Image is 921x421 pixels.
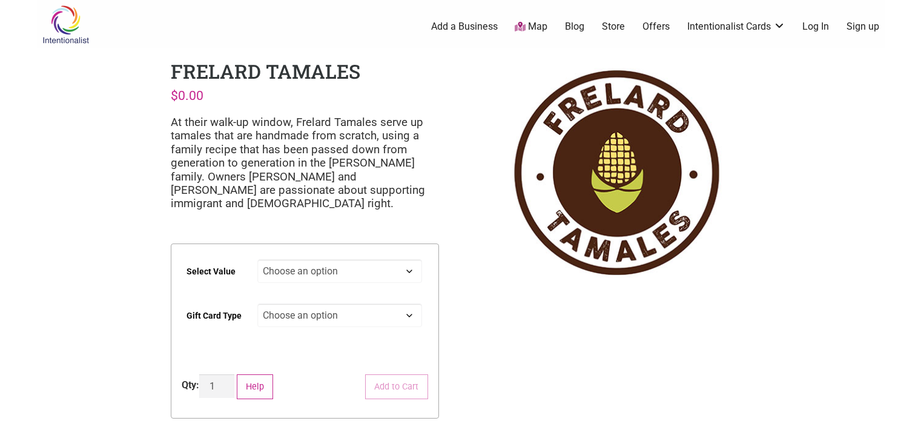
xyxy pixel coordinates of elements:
[431,20,498,33] a: Add a Business
[565,20,584,33] a: Blog
[802,20,829,33] a: Log In
[182,378,199,393] div: Qty:
[171,116,439,211] p: At their walk-up window, Frelard Tamales serve up tamales that are handmade from scratch, using a...
[171,88,178,103] span: $
[687,20,785,33] a: Intentionalist Cards
[847,20,879,33] a: Sign up
[187,258,236,285] label: Select Value
[237,374,274,399] button: Help
[199,374,234,398] input: Product quantity
[171,88,203,103] bdi: 0.00
[515,20,547,34] a: Map
[602,20,625,33] a: Store
[365,374,428,399] button: Add to Cart
[482,58,750,287] img: Frelard Tamales logo
[37,5,94,44] img: Intentionalist
[171,58,360,84] h1: Frelard Tamales
[642,20,670,33] a: Offers
[187,302,242,330] label: Gift Card Type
